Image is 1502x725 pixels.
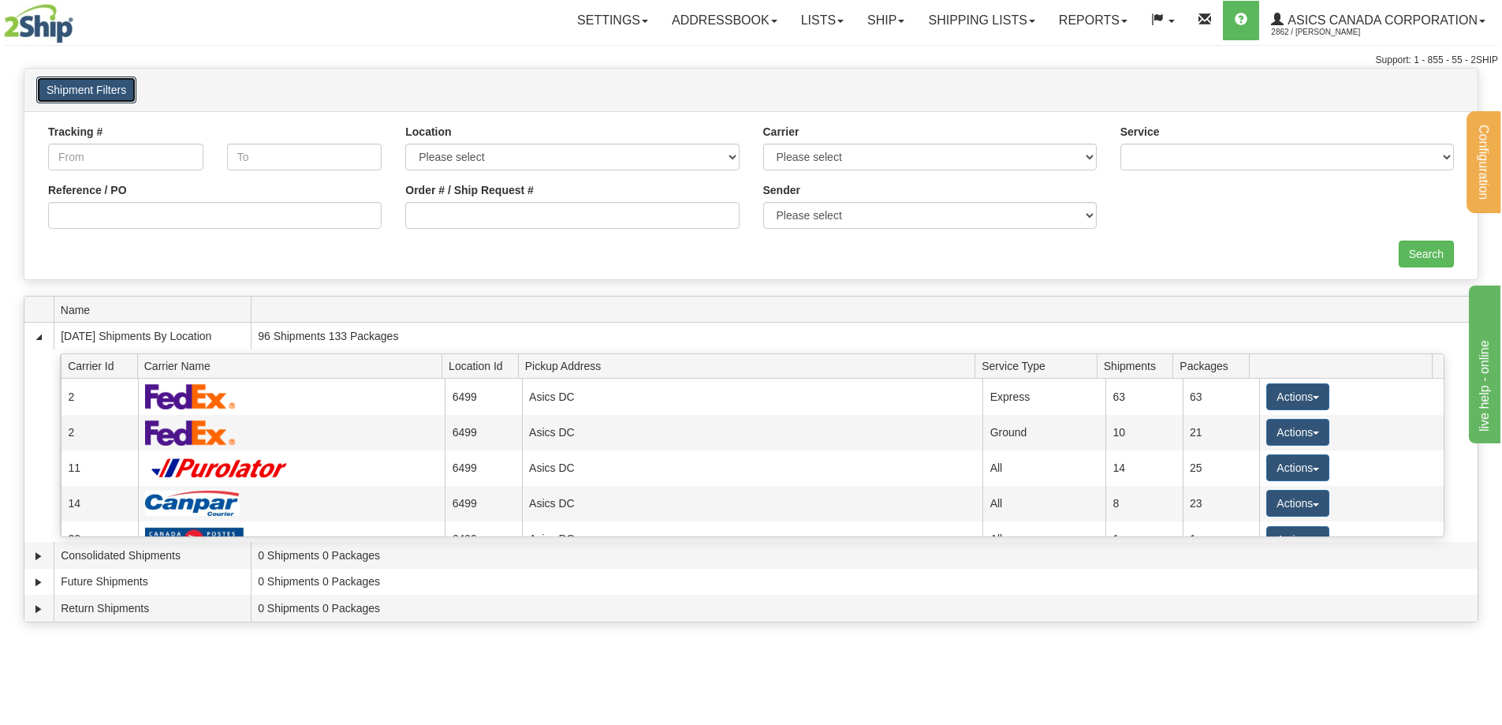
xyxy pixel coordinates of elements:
td: Consolidated Shipments [54,542,251,569]
td: All [982,521,1105,557]
td: 14 [61,486,137,521]
td: 1 [1183,521,1259,557]
img: Canada Post [145,527,244,552]
label: Service [1120,124,1160,140]
td: 8 [1105,486,1182,521]
td: All [982,450,1105,486]
td: 6499 [445,486,521,521]
span: Name [61,297,251,322]
td: Ground [982,415,1105,450]
a: Expand [31,574,47,590]
a: Shipping lists [916,1,1046,40]
a: ASICS CANADA CORPORATION 2862 / [PERSON_NAME] [1259,1,1497,40]
div: live help - online [12,9,146,28]
td: All [982,486,1105,521]
td: 14 [1105,450,1182,486]
td: Asics DC [522,521,983,557]
td: 6499 [445,450,521,486]
iframe: chat widget [1466,282,1500,443]
td: 6499 [445,521,521,557]
td: Future Shipments [54,569,251,596]
span: Location Id [449,353,518,378]
span: Packages [1180,353,1249,378]
img: logo2862.jpg [4,4,73,43]
td: 96 Shipments 133 Packages [251,323,1478,349]
td: Asics DC [522,379,983,414]
td: 0 Shipments 0 Packages [251,595,1478,622]
td: [DATE] Shipments By Location [54,323,251,349]
td: Return Shipments [54,595,251,622]
span: Shipments [1104,353,1173,378]
a: Expand [31,548,47,564]
td: Asics DC [522,450,983,486]
img: FedEx Express® [145,383,236,409]
td: 25 [1183,450,1259,486]
a: Settings [565,1,660,40]
button: Actions [1266,419,1329,446]
td: Asics DC [522,486,983,521]
a: Collapse [31,329,47,345]
td: 11 [61,450,137,486]
a: Addressbook [660,1,789,40]
td: 6499 [445,379,521,414]
td: 23 [1183,486,1259,521]
td: 1 [1105,521,1182,557]
a: Ship [855,1,916,40]
td: 21 [1183,415,1259,450]
button: Actions [1266,490,1329,517]
button: Actions [1266,526,1329,553]
td: 2 [61,415,137,450]
td: 63 [1105,379,1182,414]
button: Actions [1266,383,1329,410]
td: Express [982,379,1105,414]
input: Search [1399,241,1454,267]
button: Shipment Filters [36,77,136,103]
span: Carrier Id [68,353,137,378]
td: 63 [1183,379,1259,414]
span: Service Type [982,353,1097,378]
a: Expand [31,601,47,617]
td: 6499 [445,415,521,450]
img: FedEx Express® [145,420,236,446]
label: Carrier [763,124,799,140]
label: Tracking # [48,124,102,140]
a: Lists [789,1,855,40]
label: Sender [763,182,800,198]
td: 20 [61,521,137,557]
label: Order # / Ship Request # [405,182,534,198]
button: Configuration [1467,111,1500,213]
td: 0 Shipments 0 Packages [251,542,1478,569]
img: Canpar [145,491,240,516]
label: Reference / PO [48,182,127,198]
span: Pickup Address [525,353,975,378]
img: Purolator [145,458,294,479]
a: Reports [1047,1,1139,40]
span: Carrier Name [144,353,442,378]
td: 10 [1105,415,1182,450]
td: Asics DC [522,415,983,450]
td: 0 Shipments 0 Packages [251,569,1478,596]
button: Actions [1266,454,1329,481]
td: 2 [61,379,137,414]
input: From [48,144,203,170]
input: To [227,144,382,170]
div: Support: 1 - 855 - 55 - 2SHIP [4,54,1498,67]
label: Location [405,124,451,140]
span: ASICS CANADA CORPORATION [1284,13,1478,27]
span: 2862 / [PERSON_NAME] [1271,24,1389,40]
